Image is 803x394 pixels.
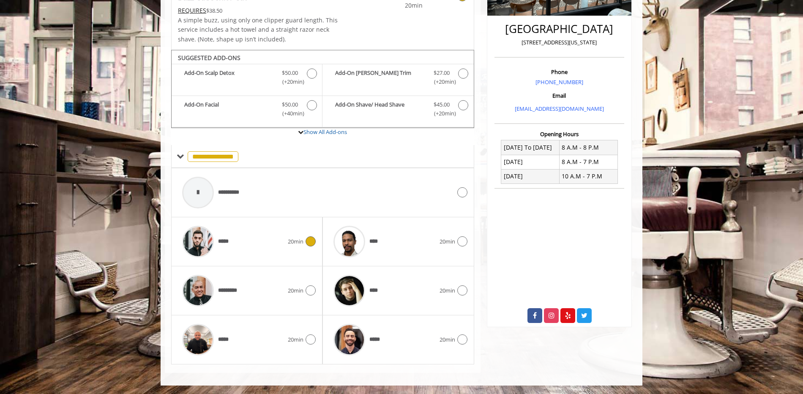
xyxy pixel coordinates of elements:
b: Add-On Facial [184,100,273,118]
span: (+20min ) [429,77,454,86]
span: $27.00 [434,68,450,77]
a: [EMAIL_ADDRESS][DOMAIN_NAME] [515,105,604,112]
td: 8 A.M - 7 P.M [559,155,617,169]
h3: Opening Hours [494,131,624,137]
span: (+20min ) [429,109,454,118]
b: SUGGESTED ADD-ONS [178,54,240,62]
span: $50.00 [282,68,298,77]
b: Add-On Scalp Detox [184,68,273,86]
b: Add-On [PERSON_NAME] Trim [335,68,425,86]
a: [PHONE_NUMBER] [535,78,583,86]
span: 20min [440,237,455,246]
label: Add-On Beard Trim [327,68,469,88]
td: [DATE] [501,169,560,183]
span: 20min [288,335,303,344]
label: Add-On Scalp Detox [176,68,318,88]
span: 20min [373,1,423,10]
span: 20min [440,286,455,295]
h3: Phone [497,69,622,75]
span: (+20min ) [278,77,303,86]
span: $50.00 [282,100,298,109]
span: 20min [288,237,303,246]
b: Add-On Shave/ Head Shave [335,100,425,118]
label: Add-On Facial [176,100,318,120]
td: [DATE] To [DATE] [501,140,560,155]
span: 20min [288,286,303,295]
td: 10 A.M - 7 P.M [559,169,617,183]
span: (+40min ) [278,109,303,118]
span: This service needs some Advance to be paid before we block your appointment [178,6,206,14]
h3: Email [497,93,622,98]
span: 20min [440,335,455,344]
a: Show All Add-ons [303,128,347,136]
td: [DATE] [501,155,560,169]
td: 8 A.M - 8 P.M [559,140,617,155]
div: $38.50 [178,6,348,15]
p: A simple buzz, using only one clipper guard length. This service includes a hot towel and a strai... [178,16,348,44]
label: Add-On Shave/ Head Shave [327,100,469,120]
span: $45.00 [434,100,450,109]
p: [STREET_ADDRESS][US_STATE] [497,38,622,47]
div: Buzz Cut/Senior Cut Add-onS [171,50,474,129]
h2: [GEOGRAPHIC_DATA] [497,23,622,35]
